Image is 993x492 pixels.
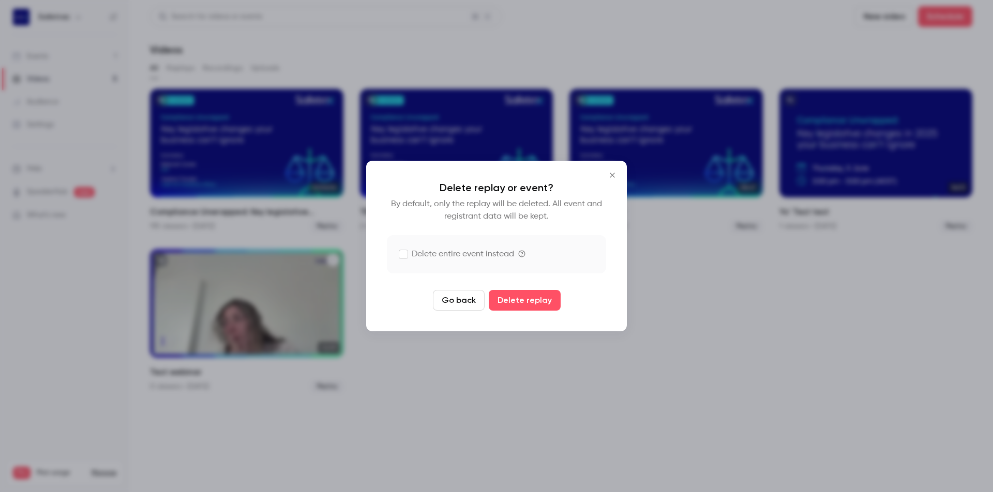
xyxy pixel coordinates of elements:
[387,181,606,194] p: Delete replay or event?
[433,290,485,311] button: Go back
[489,290,561,311] button: Delete replay
[387,198,606,223] p: By default, only the replay will be deleted. All event and registrant data will be kept.
[399,248,514,260] label: Delete entire event instead
[602,165,623,186] button: Close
